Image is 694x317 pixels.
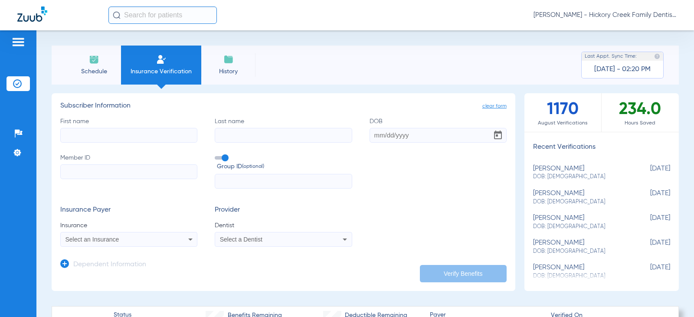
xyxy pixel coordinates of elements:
[89,54,99,65] img: Schedule
[108,7,217,24] input: Search for patients
[594,65,651,74] span: [DATE] - 02:20 PM
[60,164,197,179] input: Member ID
[128,67,195,76] span: Insurance Verification
[533,264,627,280] div: [PERSON_NAME]
[524,93,602,132] div: 1170
[627,190,670,206] span: [DATE]
[420,265,507,282] button: Verify Benefits
[60,102,507,111] h3: Subscriber Information
[533,165,627,181] div: [PERSON_NAME]
[215,221,352,230] span: Dentist
[482,102,507,111] span: clear form
[217,162,352,171] span: Group ID
[602,119,679,127] span: Hours Saved
[17,7,47,22] img: Zuub Logo
[60,117,197,143] label: First name
[489,127,507,144] button: Open calendar
[533,198,627,206] span: DOB: [DEMOGRAPHIC_DATA]
[524,143,679,152] h3: Recent Verifications
[220,236,262,243] span: Select a Dentist
[602,93,679,132] div: 234.0
[73,261,146,269] h3: Dependent Information
[533,248,627,255] span: DOB: [DEMOGRAPHIC_DATA]
[223,54,234,65] img: History
[533,239,627,255] div: [PERSON_NAME]
[533,223,627,231] span: DOB: [DEMOGRAPHIC_DATA]
[627,239,670,255] span: [DATE]
[533,190,627,206] div: [PERSON_NAME]
[60,128,197,143] input: First name
[215,206,352,215] h3: Provider
[73,67,115,76] span: Schedule
[60,221,197,230] span: Insurance
[627,214,670,230] span: [DATE]
[242,162,264,171] small: (optional)
[60,206,197,215] h3: Insurance Payer
[156,54,167,65] img: Manual Insurance Verification
[113,11,121,19] img: Search Icon
[208,67,249,76] span: History
[215,117,352,143] label: Last name
[654,53,660,59] img: last sync help info
[585,52,637,61] span: Last Appt. Sync Time:
[533,214,627,230] div: [PERSON_NAME]
[370,117,507,143] label: DOB
[524,119,601,127] span: August Verifications
[534,11,677,20] span: [PERSON_NAME] - Hickory Creek Family Dentistry
[627,264,670,280] span: [DATE]
[533,173,627,181] span: DOB: [DEMOGRAPHIC_DATA]
[11,37,25,47] img: hamburger-icon
[65,236,119,243] span: Select an Insurance
[215,128,352,143] input: Last name
[60,154,197,189] label: Member ID
[627,165,670,181] span: [DATE]
[370,128,507,143] input: DOBOpen calendar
